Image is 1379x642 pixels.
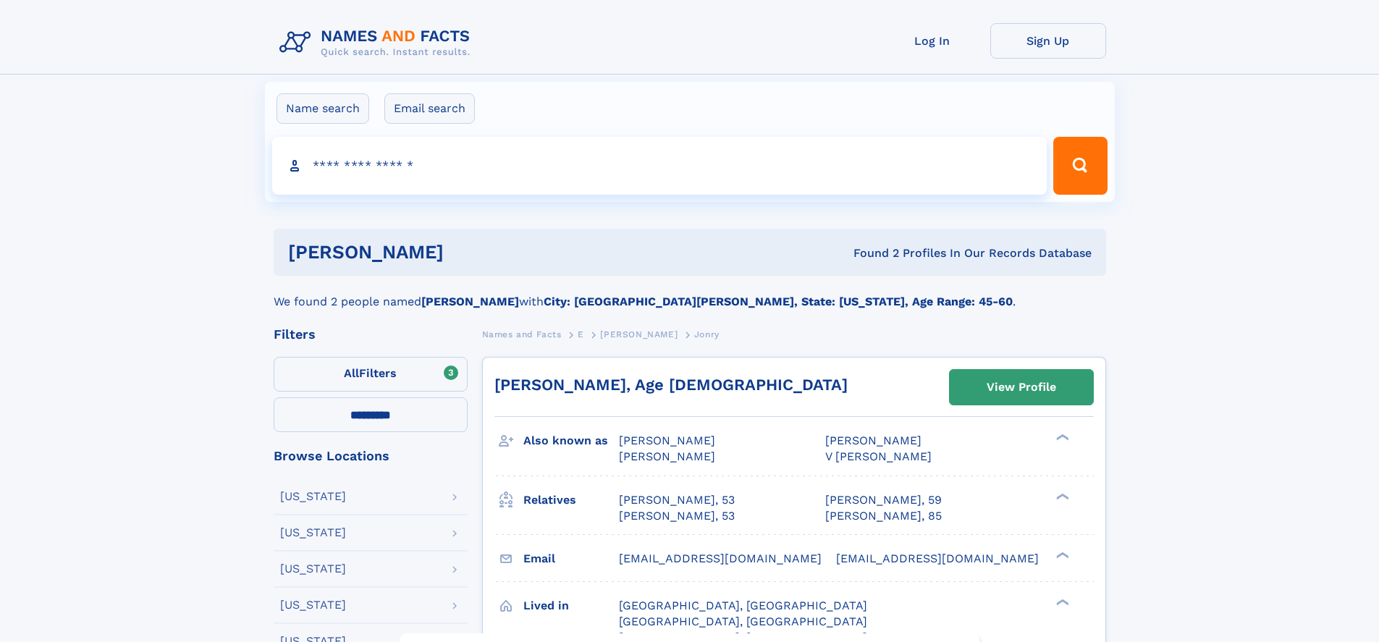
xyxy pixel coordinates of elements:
[649,245,1092,261] div: Found 2 Profiles In Our Records Database
[619,449,715,463] span: [PERSON_NAME]
[825,449,932,463] span: V [PERSON_NAME]
[523,546,619,571] h3: Email
[280,491,346,502] div: [US_STATE]
[694,329,720,339] span: Jonry
[825,434,922,447] span: [PERSON_NAME]
[1053,137,1107,195] button: Search Button
[482,325,562,343] a: Names and Facts
[987,371,1056,404] div: View Profile
[836,552,1039,565] span: [EMAIL_ADDRESS][DOMAIN_NAME]
[280,599,346,611] div: [US_STATE]
[619,508,735,524] a: [PERSON_NAME], 53
[272,137,1047,195] input: search input
[1053,433,1070,442] div: ❯
[288,243,649,261] h1: [PERSON_NAME]
[619,434,715,447] span: [PERSON_NAME]
[1053,550,1070,559] div: ❯
[578,325,584,343] a: E
[280,563,346,575] div: [US_STATE]
[523,488,619,512] h3: Relatives
[274,328,468,341] div: Filters
[544,295,1013,308] b: City: [GEOGRAPHIC_DATA][PERSON_NAME], State: [US_STATE], Age Range: 45-60
[600,329,678,339] span: [PERSON_NAME]
[274,23,482,62] img: Logo Names and Facts
[384,93,475,124] label: Email search
[1053,597,1070,607] div: ❯
[274,357,468,392] label: Filters
[344,366,359,380] span: All
[874,23,990,59] a: Log In
[619,614,867,628] span: [GEOGRAPHIC_DATA], [GEOGRAPHIC_DATA]
[1053,491,1070,501] div: ❯
[274,449,468,463] div: Browse Locations
[619,599,867,612] span: [GEOGRAPHIC_DATA], [GEOGRAPHIC_DATA]
[600,325,678,343] a: [PERSON_NAME]
[578,329,584,339] span: E
[494,376,848,394] a: [PERSON_NAME], Age [DEMOGRAPHIC_DATA]
[990,23,1106,59] a: Sign Up
[523,428,619,453] h3: Also known as
[277,93,369,124] label: Name search
[825,492,942,508] a: [PERSON_NAME], 59
[274,276,1106,311] div: We found 2 people named with .
[950,370,1093,405] a: View Profile
[619,492,735,508] a: [PERSON_NAME], 53
[280,527,346,538] div: [US_STATE]
[523,594,619,618] h3: Lived in
[421,295,519,308] b: [PERSON_NAME]
[619,552,822,565] span: [EMAIL_ADDRESS][DOMAIN_NAME]
[825,508,942,524] a: [PERSON_NAME], 85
